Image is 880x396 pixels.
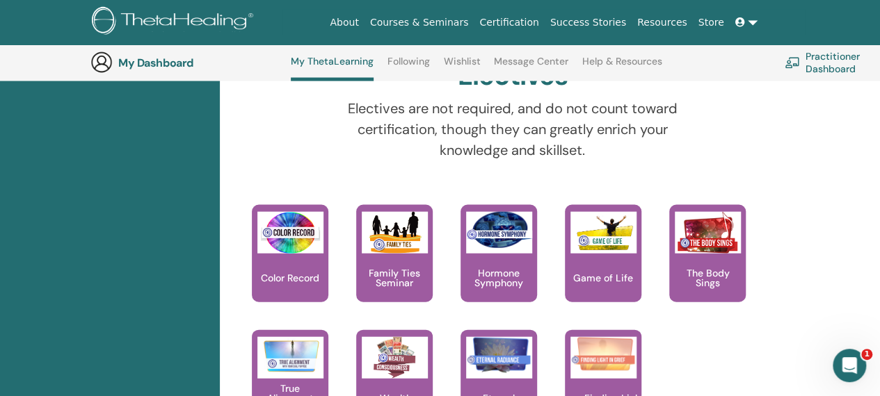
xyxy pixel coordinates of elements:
img: logo.png [92,7,258,38]
img: generic-user-icon.jpg [90,51,113,74]
a: My ThetaLearning [291,56,374,81]
img: Game of Life [570,212,637,254]
a: Resources [632,10,693,35]
a: Hormone Symphony Hormone Symphony [461,205,537,330]
h3: My Dashboard [118,56,257,69]
a: Color Record Color Record [252,205,328,330]
p: Game of Life [568,273,639,283]
p: Hormone Symphony [461,268,537,288]
a: Certification [474,10,544,35]
img: chalkboard-teacher.svg [785,57,800,68]
img: Family Ties Seminar [362,212,428,254]
a: The Body Sings The Body Sings [669,205,746,330]
a: About [324,10,364,35]
iframe: Intercom live chat [833,349,866,382]
img: The Body Sings [675,212,741,254]
a: Game of Life Game of Life [565,205,641,330]
img: Color Record [257,212,323,254]
img: Wealth Consciousness [362,337,428,379]
a: Wishlist [444,56,481,78]
span: 1 [861,349,872,360]
a: Family Ties Seminar Family Ties Seminar [356,205,433,330]
p: The Body Sings [669,268,746,288]
a: Courses & Seminars [365,10,474,35]
a: Success Stories [545,10,632,35]
a: Message Center [494,56,568,78]
img: Hormone Symphony [466,212,532,249]
a: Store [693,10,730,35]
p: Electives are not required, and do not count toward certification, though they can greatly enrich... [325,98,701,160]
img: True Alignment With Your Soul Purpose [257,337,323,374]
img: Finding Light in Grief [570,337,637,374]
a: Help & Resources [582,56,662,78]
img: Eternal Radiance [466,337,532,374]
p: Color Record [255,273,325,283]
a: Following [387,56,430,78]
h2: Electives [458,60,568,92]
p: Family Ties Seminar [356,268,433,288]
